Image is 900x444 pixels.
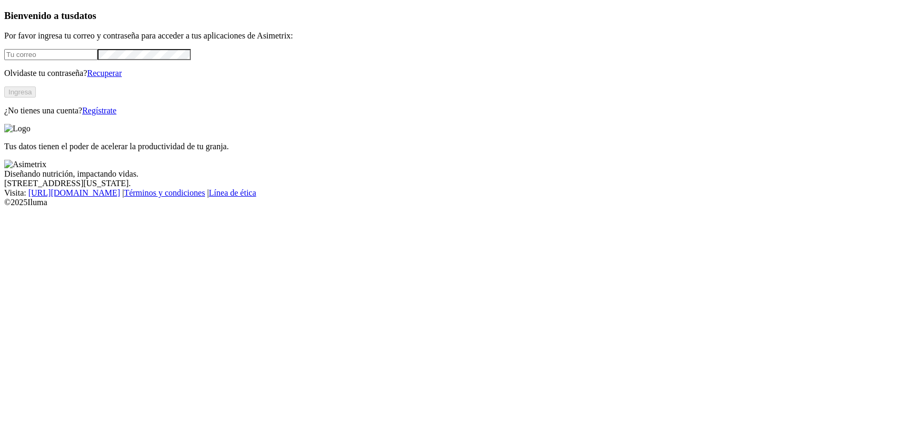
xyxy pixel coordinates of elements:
a: [URL][DOMAIN_NAME] [28,188,120,197]
div: © 2025 Iluma [4,198,896,207]
p: Por favor ingresa tu correo y contraseña para acceder a tus aplicaciones de Asimetrix: [4,31,896,41]
img: Logo [4,124,31,133]
img: Asimetrix [4,160,46,169]
div: Visita : | | [4,188,896,198]
div: [STREET_ADDRESS][US_STATE]. [4,179,896,188]
p: Olvidaste tu contraseña? [4,69,896,78]
button: Ingresa [4,86,36,98]
a: Regístrate [82,106,117,115]
p: Tus datos tienen el poder de acelerar la productividad de tu granja. [4,142,896,151]
h3: Bienvenido a tus [4,10,896,22]
a: Línea de ética [209,188,256,197]
input: Tu correo [4,49,98,60]
a: Términos y condiciones [124,188,205,197]
span: datos [74,10,96,21]
p: ¿No tienes una cuenta? [4,106,896,115]
a: Recuperar [87,69,122,78]
div: Diseñando nutrición, impactando vidas. [4,169,896,179]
